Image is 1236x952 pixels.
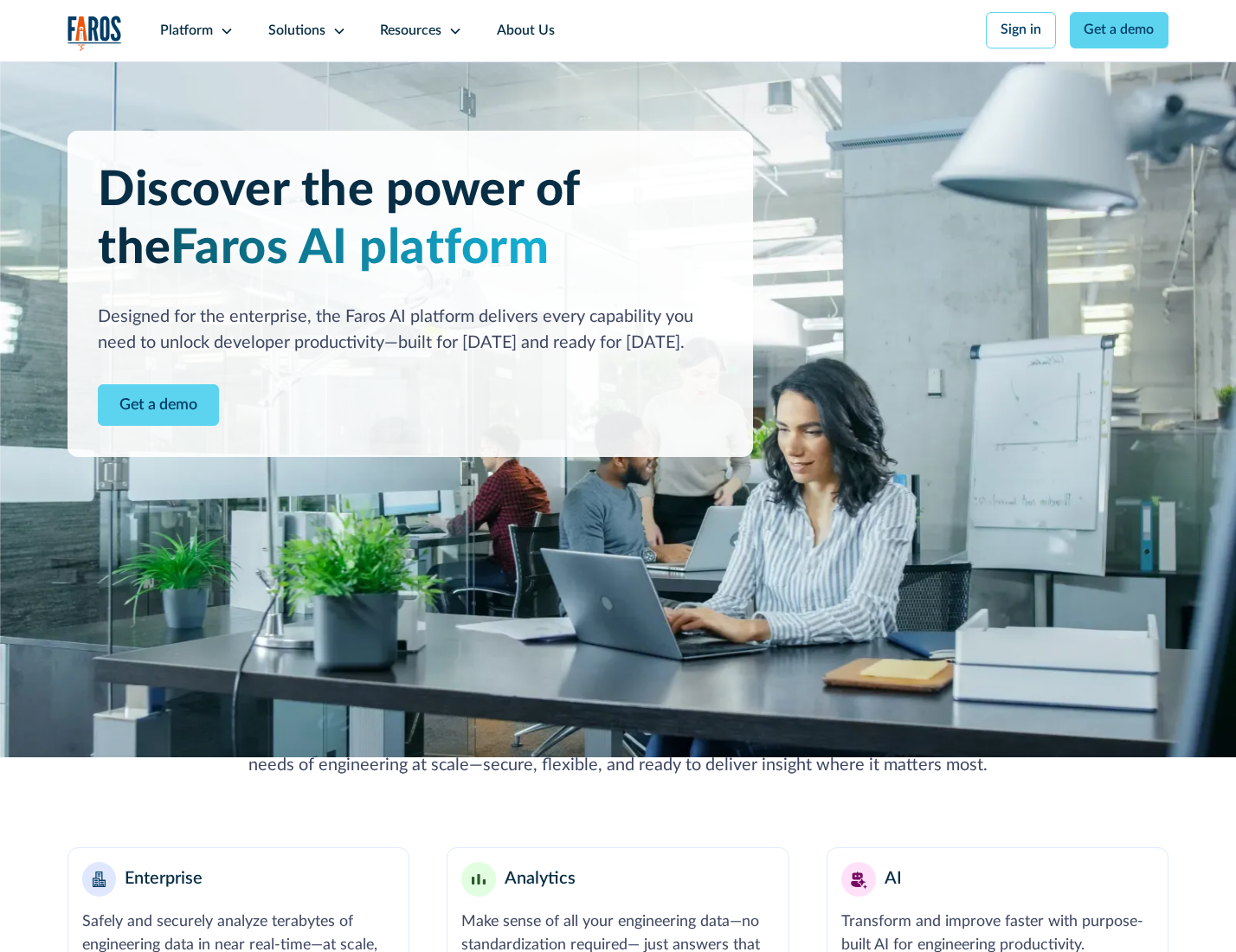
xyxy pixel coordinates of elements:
[505,866,576,892] div: Analytics
[845,865,872,892] img: AI robot or assistant icon
[1070,12,1169,48] a: Get a demo
[885,866,902,892] div: AI
[68,16,123,51] img: Logo of the analytics and reporting company Faros.
[98,162,722,278] h1: Discover the power of the
[98,305,722,357] div: Designed for the enterprise, the Faros AI platform delivers every capability you need to unlock d...
[380,21,441,42] div: Resources
[93,872,106,887] img: Enterprise building blocks or structure icon
[986,12,1056,48] a: Sign in
[68,16,123,51] a: home
[125,866,203,892] div: Enterprise
[98,384,219,427] a: Contact Modal
[268,21,325,42] div: Solutions
[472,874,486,885] img: Minimalist bar chart analytics icon
[171,224,550,273] span: Faros AI platform
[160,21,213,42] div: Platform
